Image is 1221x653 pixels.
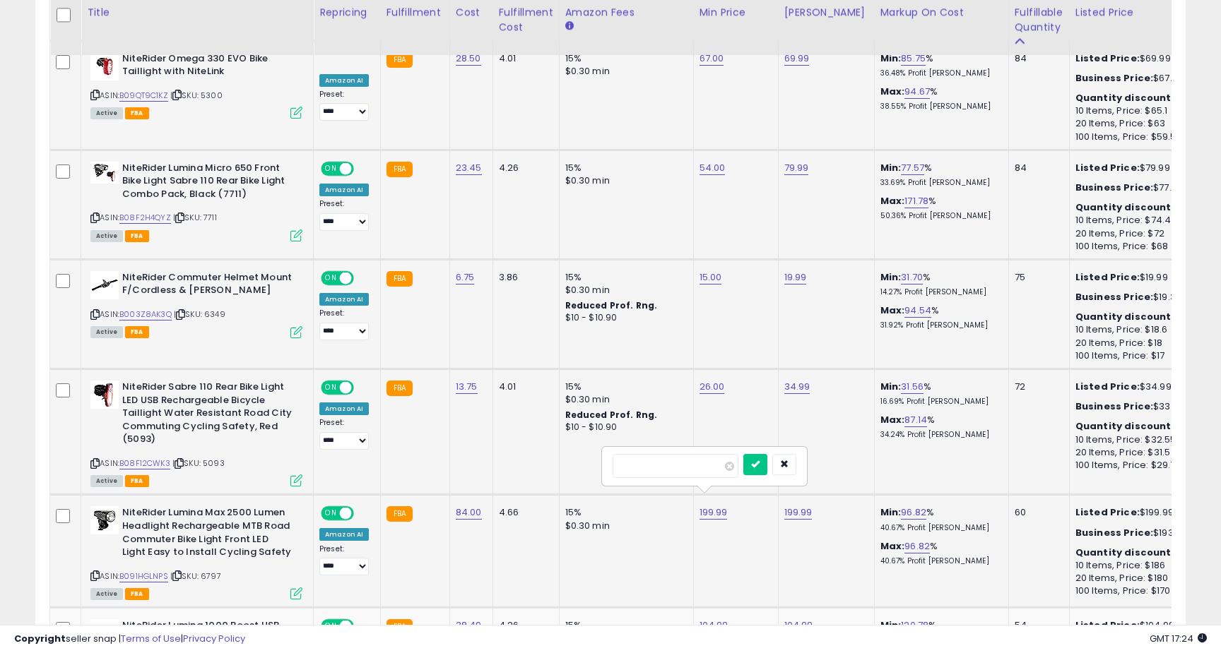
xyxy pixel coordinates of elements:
a: 67.00 [700,52,724,66]
div: $10 - $10.90 [565,312,683,324]
span: | SKU: 6797 [170,570,221,582]
div: $0.30 min [565,393,683,406]
b: Max: [880,85,905,98]
div: [PERSON_NAME] [784,5,868,20]
img: 414LSpotiQL._SL40_.jpg [90,162,119,184]
div: : [1075,420,1193,433]
a: B003Z8AK3Q [119,308,172,320]
div: Repricing [319,5,374,20]
b: Listed Price: [1075,161,1140,174]
b: NiteRider Sabre 110 Rear Bike Light LED USB Rechargeable Bicycle Taillight Water Resistant Road C... [122,381,294,450]
a: 6.75 [456,270,475,284]
div: Listed Price [1075,5,1198,20]
div: 60 [1015,506,1058,519]
a: B09QT9C1KZ [119,90,168,102]
b: Min: [880,505,902,519]
div: ASIN: [90,506,302,598]
div: $19.99 [1075,271,1193,284]
div: 100 Items, Price: $59.5 [1075,131,1193,143]
p: 40.67% Profit [PERSON_NAME] [880,556,998,566]
b: Business Price: [1075,400,1153,413]
a: 31.56 [901,380,924,394]
b: Listed Price: [1075,270,1140,284]
a: 85.75 [901,52,926,66]
span: FBA [125,326,149,338]
div: % [880,85,998,112]
div: % [880,162,998,188]
span: ON [322,272,340,284]
div: Amazon AI [319,184,369,196]
div: % [880,506,998,532]
b: Listed Price: [1075,52,1140,65]
div: 20 Items, Price: $63 [1075,117,1193,130]
b: Listed Price: [1075,380,1140,393]
div: $19.39 [1075,291,1193,304]
div: Cost [456,5,487,20]
div: 100 Items, Price: $29.75 [1075,459,1193,472]
div: ASIN: [90,162,302,240]
div: 15% [565,506,683,519]
a: 28.50 [456,52,481,66]
b: Business Price: [1075,181,1153,194]
div: $34.99 [1075,381,1193,393]
p: 33.69% Profit [PERSON_NAME] [880,178,998,188]
div: % [880,540,998,566]
div: Amazon AI [319,74,369,87]
div: % [880,271,998,297]
span: ON [322,382,340,394]
span: FBA [125,230,149,242]
a: 94.67 [904,85,930,99]
small: FBA [387,52,413,68]
div: Markup on Cost [880,5,1003,20]
div: 15% [565,162,683,174]
a: 69.99 [784,52,810,66]
p: 14.27% Profit [PERSON_NAME] [880,287,998,297]
span: FBA [125,588,149,600]
div: Fulfillment Cost [499,5,553,35]
b: Quantity discounts [1075,91,1177,104]
small: FBA [387,506,413,522]
p: 40.67% Profit [PERSON_NAME] [880,523,998,533]
a: Privacy Policy [183,632,245,645]
b: Min: [880,52,902,65]
span: 2025-08-11 17:24 GMT [1150,632,1207,645]
b: Max: [880,539,905,553]
div: ASIN: [90,381,302,485]
div: $0.30 min [565,65,683,78]
span: OFF [352,382,374,394]
div: $199.99 [1075,506,1193,519]
div: 10 Items, Price: $186 [1075,559,1193,572]
a: 87.14 [904,413,927,427]
div: 100 Items, Price: $17 [1075,349,1193,362]
b: Listed Price: [1075,505,1140,519]
span: OFF [352,508,374,520]
a: 15.00 [700,270,722,284]
div: Amazon AI [319,402,369,415]
div: $79.99 [1075,162,1193,174]
div: % [880,52,998,78]
div: % [880,304,998,330]
div: 10 Items, Price: $74.4 [1075,214,1193,227]
div: 4.01 [499,381,548,393]
div: 10 Items, Price: $65.1 [1075,104,1193,117]
div: 84 [1015,52,1058,65]
a: 84.00 [456,505,482,520]
span: | SKU: 7711 [173,212,217,223]
div: $33.94 [1075,400,1193,413]
b: Max: [880,194,905,208]
a: 13.75 [456,380,478,394]
a: 34.99 [784,380,810,394]
div: 4.26 [499,162,548,174]
div: Preset: [319,199,370,231]
div: 100 Items, Price: $68 [1075,240,1193,253]
img: 415cjn8pOIL._SL40_.jpg [90,381,119,409]
div: : [1075,311,1193,323]
div: % [880,381,998,407]
b: NiteRider Omega 330 EVO Bike Taillight with NiteLink [122,52,294,82]
p: 36.48% Profit [PERSON_NAME] [880,68,998,78]
a: 199.99 [700,505,728,520]
a: 54.00 [700,161,726,175]
div: ASIN: [90,271,302,337]
div: 72 [1015,381,1058,393]
img: 418Q2dRex3L._SL40_.jpg [90,506,119,534]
